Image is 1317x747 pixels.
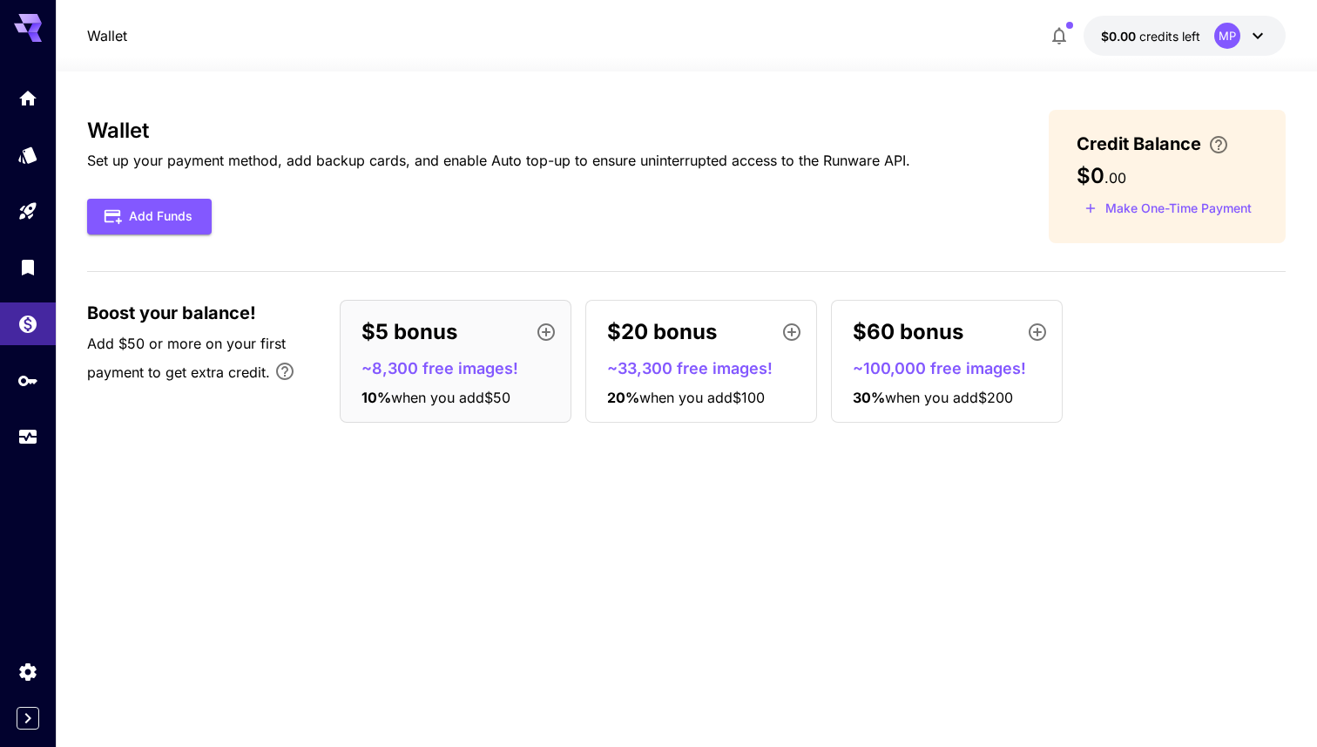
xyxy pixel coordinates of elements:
[853,389,885,406] span: 30 %
[87,119,910,143] h3: Wallet
[361,389,391,406] span: 10 %
[1139,29,1200,44] span: credits left
[17,256,38,278] div: Library
[361,316,457,348] p: $5 bonus
[17,370,38,391] div: API Keys
[17,87,38,109] div: Home
[87,300,256,326] span: Boost your balance!
[87,25,127,46] nav: breadcrumb
[17,144,38,166] div: Models
[267,354,302,389] button: Bonus applies only to your first payment, up to 30% on the first $1,000.
[17,707,39,730] button: Expand sidebar
[1101,29,1139,44] span: $0.00
[1230,663,1317,747] div: 聊天小组件
[87,150,910,171] p: Set up your payment method, add backup cards, and enable Auto top-up to ensure uninterrupted acce...
[361,357,564,380] p: ~8,300 free images!
[1104,169,1126,187] span: . 00
[853,357,1055,380] p: ~100,000 free images!
[17,426,38,448] div: Usage
[87,335,286,381] span: Add $50 or more on your first payment to get extra credit.
[607,357,809,380] p: ~33,300 free images!
[1201,134,1236,155] button: Enter your card details and choose an Auto top-up amount to avoid service interruptions. We'll au...
[639,389,765,406] span: when you add $100
[1084,16,1286,56] button: $0.00MP
[607,316,717,348] p: $20 bonus
[1230,663,1317,747] iframe: Chat Widget
[17,661,38,682] div: Settings
[391,389,510,406] span: when you add $50
[885,389,1013,406] span: when you add $200
[17,313,38,335] div: Wallet
[607,389,639,406] span: 20 %
[1101,27,1200,45] div: $0.00
[1214,23,1240,49] div: MP
[853,316,963,348] p: $60 bonus
[17,200,38,222] div: Playground
[1077,163,1104,188] span: $0
[87,199,212,234] button: Add Funds
[1077,131,1201,157] span: Credit Balance
[87,25,127,46] a: Wallet
[1077,195,1260,222] button: Make a one-time, non-recurring payment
